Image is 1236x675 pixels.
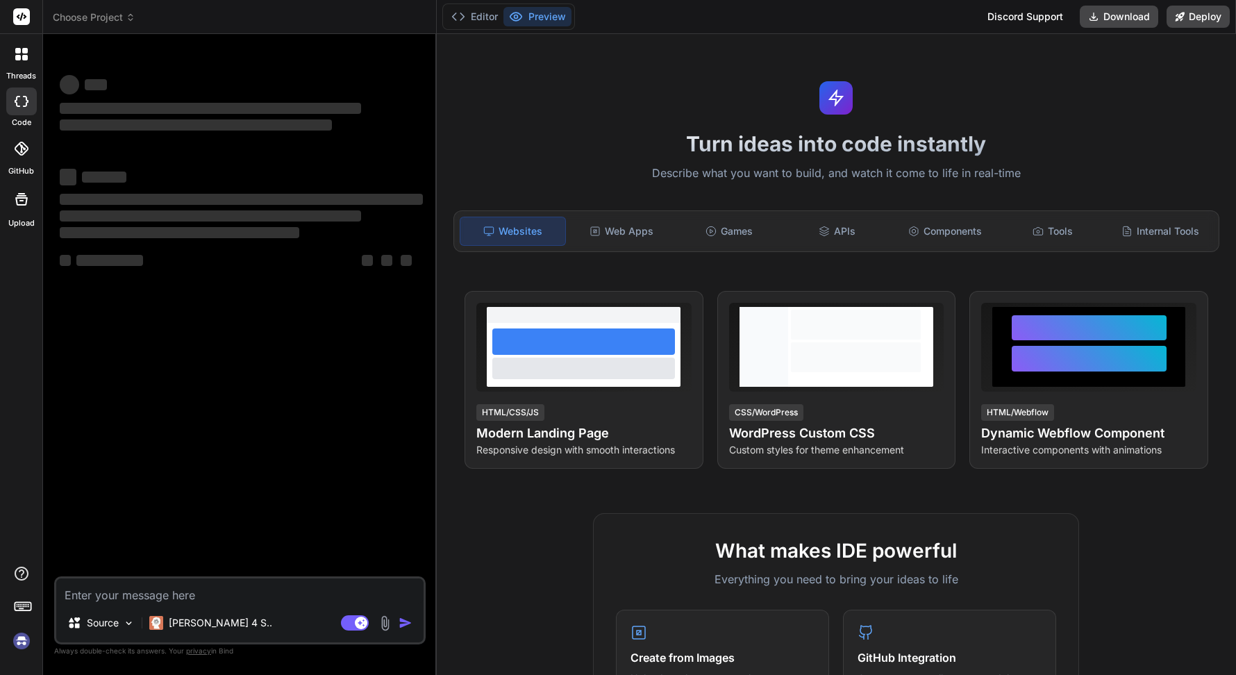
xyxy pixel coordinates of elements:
h4: WordPress Custom CSS [729,424,944,443]
h4: Create from Images [630,649,815,666]
div: Websites [460,217,566,246]
span: ‌ [82,172,126,183]
span: ‌ [60,119,332,131]
p: Everything you need to bring your ideas to life [616,571,1056,587]
span: ‌ [362,255,373,266]
span: ‌ [60,210,361,222]
h4: Modern Landing Page [476,424,692,443]
div: Internal Tools [1108,217,1213,246]
span: ‌ [381,255,392,266]
div: Discord Support [979,6,1071,28]
p: Custom styles for theme enhancement [729,443,944,457]
span: privacy [186,647,211,655]
label: threads [6,70,36,82]
button: Editor [446,7,503,26]
div: CSS/WordPress [729,404,803,421]
span: ‌ [401,255,412,266]
label: GitHub [8,165,34,177]
div: Games [677,217,782,246]
div: Tools [1000,217,1105,246]
img: Pick Models [123,617,135,629]
p: [PERSON_NAME] 4 S.. [169,616,272,630]
button: Preview [503,7,571,26]
img: Claude 4 Sonnet [149,616,163,630]
h4: GitHub Integration [858,649,1042,666]
p: Describe what you want to build, and watch it come to life in real-time [445,165,1228,183]
img: attachment [377,615,393,631]
span: ‌ [60,227,299,238]
p: Interactive components with animations [981,443,1196,457]
div: HTML/Webflow [981,404,1054,421]
label: Upload [8,217,35,229]
span: ‌ [60,255,71,266]
div: APIs [785,217,890,246]
span: ‌ [85,79,107,90]
button: Deploy [1167,6,1230,28]
p: Source [87,616,119,630]
h4: Dynamic Webflow Component [981,424,1196,443]
span: Choose Project [53,10,135,24]
span: ‌ [60,194,423,205]
img: signin [10,629,33,653]
div: HTML/CSS/JS [476,404,544,421]
img: icon [399,616,412,630]
h2: What makes IDE powerful [616,536,1056,565]
span: ‌ [60,103,361,114]
span: ‌ [60,75,79,94]
label: code [12,117,31,128]
h1: Turn ideas into code instantly [445,131,1228,156]
p: Always double-check its answers. Your in Bind [54,644,426,658]
span: ‌ [76,255,143,266]
div: Web Apps [569,217,674,246]
button: Download [1080,6,1158,28]
span: ‌ [60,169,76,185]
div: Components [892,217,997,246]
p: Responsive design with smooth interactions [476,443,692,457]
